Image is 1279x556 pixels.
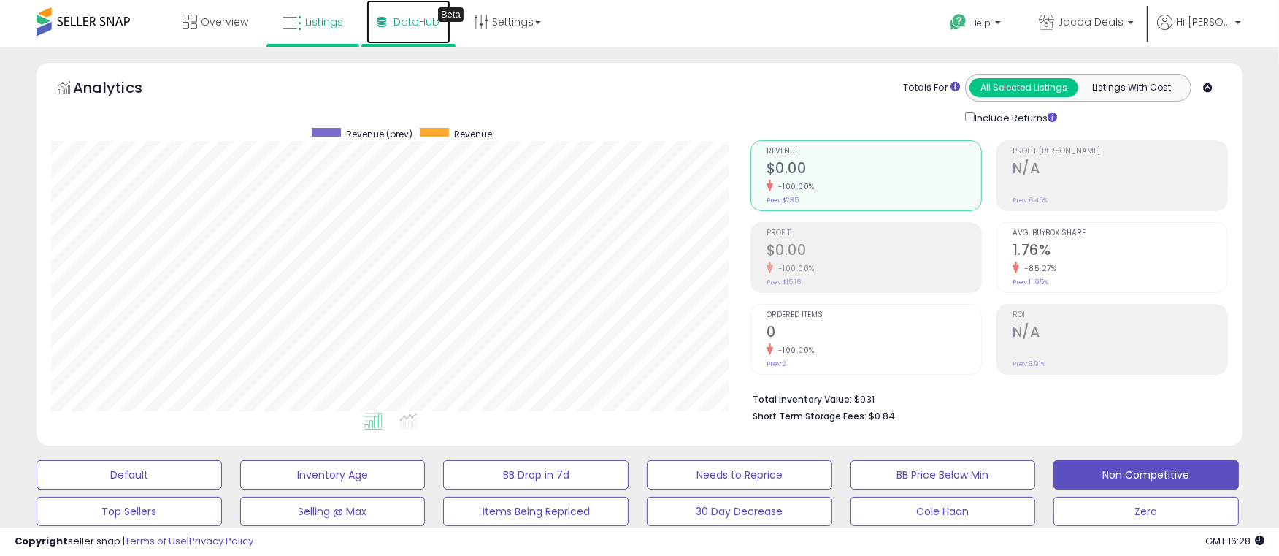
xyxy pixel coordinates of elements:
button: 30 Day Decrease [647,497,832,526]
h2: 0 [767,324,981,343]
span: DataHub [393,15,439,29]
h2: N/A [1013,324,1227,343]
small: Prev: 11.95% [1013,278,1048,286]
button: Cole Haan [850,497,1036,526]
h2: 1.76% [1013,242,1227,262]
small: Prev: $235 [767,196,799,205]
span: Help [971,17,991,29]
button: Items Being Repriced [443,497,629,526]
h2: $0.00 [767,242,981,262]
small: Prev: 8.91% [1013,359,1045,368]
strong: Copyright [15,534,68,548]
button: Default [37,460,222,490]
span: Profit [PERSON_NAME] [1013,148,1227,156]
small: -100.00% [773,345,815,356]
small: -100.00% [773,181,815,192]
button: All Selected Listings [969,78,1078,97]
li: $931 [753,389,1217,407]
b: Total Inventory Value: [753,393,852,405]
span: Revenue (prev) [346,128,412,140]
button: Needs to Reprice [647,460,832,490]
h2: $0.00 [767,160,981,180]
span: Revenue [767,148,981,156]
span: $0.84 [869,409,895,423]
button: BB Price Below Min [850,460,1036,490]
span: Ordered Items [767,311,981,319]
a: Help [938,2,1015,47]
a: Hi [PERSON_NAME] [1157,15,1241,47]
span: Revenue [454,128,492,140]
span: Avg. Buybox Share [1013,229,1227,237]
span: 2025-08-11 16:28 GMT [1205,534,1264,548]
span: ROI [1013,311,1227,319]
button: Zero [1053,497,1239,526]
button: Inventory Age [240,460,426,490]
div: seller snap | | [15,535,253,549]
small: Prev: $15.16 [767,278,801,286]
div: Include Returns [954,109,1075,126]
small: Prev: 6.45% [1013,196,1048,205]
i: Get Help [949,13,967,31]
button: Non Competitive [1053,460,1239,490]
h2: N/A [1013,160,1227,180]
button: BB Drop in 7d [443,460,629,490]
a: Privacy Policy [189,534,253,548]
small: -85.27% [1019,263,1057,274]
h5: Analytics [73,77,171,102]
small: -100.00% [773,263,815,274]
b: Short Term Storage Fees: [753,410,867,422]
div: Tooltip anchor [438,7,464,22]
button: Selling @ Max [240,497,426,526]
span: Profit [767,229,981,237]
span: Jacoa Deals [1058,15,1124,29]
span: Hi [PERSON_NAME] [1176,15,1231,29]
a: Terms of Use [125,534,187,548]
small: Prev: 2 [767,359,786,368]
button: Listings With Cost [1078,78,1186,97]
div: Totals For [903,81,960,95]
span: Listings [305,15,343,29]
span: Overview [201,15,248,29]
button: Top Sellers [37,497,222,526]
